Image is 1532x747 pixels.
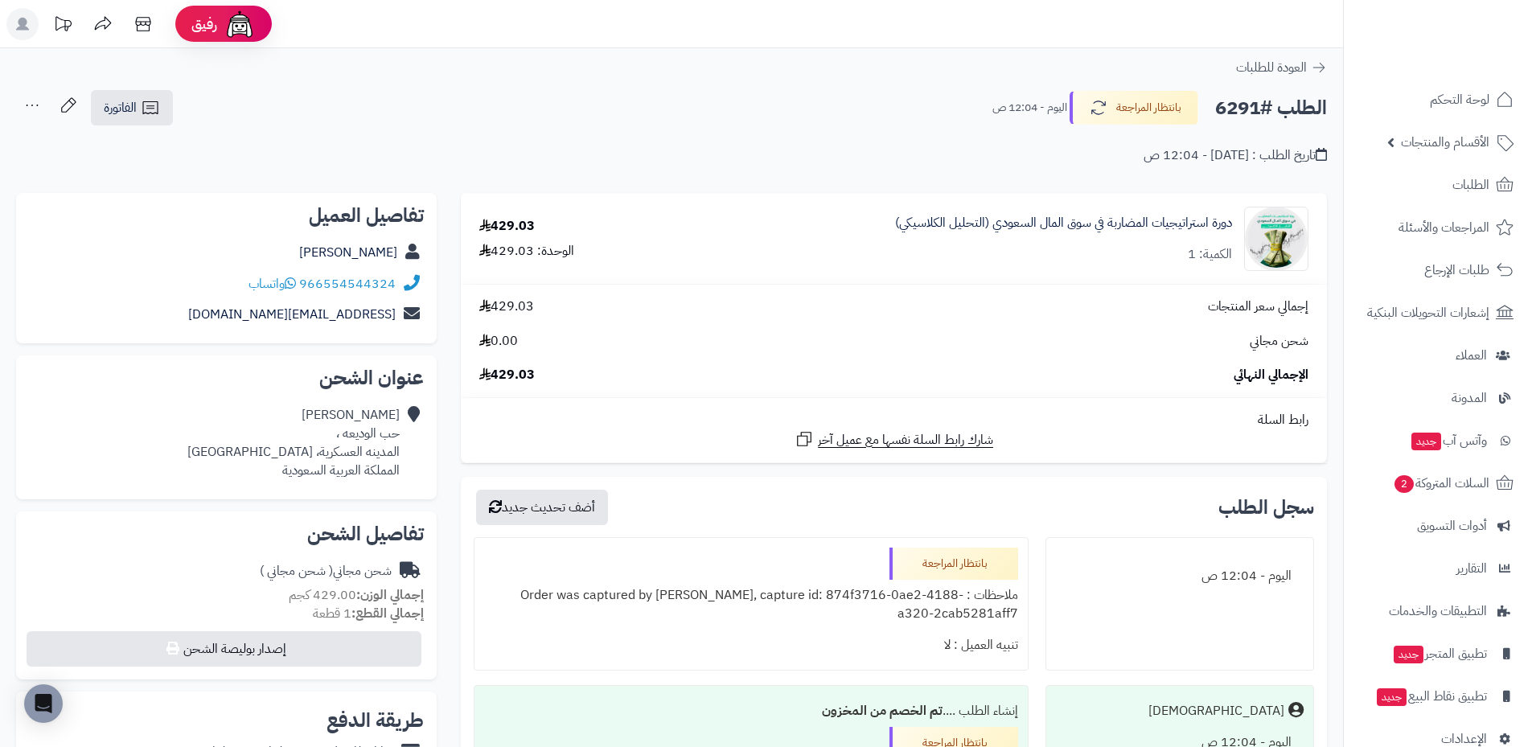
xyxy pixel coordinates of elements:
div: 429.03 [479,217,535,236]
span: أدوات التسويق [1417,515,1487,537]
a: أدوات التسويق [1353,507,1522,545]
div: ملاحظات : Order was captured by [PERSON_NAME], capture id: 874f3716-0ae2-4188-a320-2cab5281aff7 [484,580,1017,630]
small: اليوم - 12:04 ص [992,100,1067,116]
span: المراجعات والأسئلة [1399,216,1489,239]
small: 1 قطعة [313,604,424,623]
a: العودة للطلبات [1236,58,1327,77]
span: جديد [1394,646,1423,663]
div: [DEMOGRAPHIC_DATA] [1148,702,1284,720]
span: التطبيقات والخدمات [1389,600,1487,622]
div: تاريخ الطلب : [DATE] - 12:04 ص [1144,146,1327,165]
span: العملاء [1456,344,1487,367]
span: تطبيق المتجر [1392,642,1487,665]
span: 429.03 [479,298,534,316]
span: إجمالي سعر المنتجات [1208,298,1308,316]
div: [PERSON_NAME] حب الوديعه ، المدينه العسكرية، [GEOGRAPHIC_DATA] المملكة العربية السعودية [187,406,400,479]
span: الأقسام والمنتجات [1401,131,1489,154]
a: طلبات الإرجاع [1353,251,1522,289]
span: جديد [1411,433,1441,450]
a: العملاء [1353,336,1522,375]
a: [PERSON_NAME] [299,243,397,262]
a: الفاتورة [91,90,173,125]
a: المراجعات والأسئلة [1353,208,1522,247]
button: بانتظار المراجعة [1070,91,1198,125]
a: 966554544324 [299,274,396,293]
a: واتساب [248,274,296,293]
a: وآتس آبجديد [1353,421,1522,460]
button: إصدار بوليصة الشحن [27,631,421,667]
span: 0.00 [479,332,518,351]
div: تنبيه العميل : لا [484,630,1017,661]
span: 2 [1394,475,1414,493]
span: شارك رابط السلة نفسها مع عميل آخر [818,431,993,449]
a: تطبيق نقاط البيعجديد [1353,677,1522,716]
span: رفيق [191,14,217,34]
a: تحديثات المنصة [43,8,83,44]
button: أضف تحديث جديد [476,490,608,525]
div: إنشاء الطلب .... [484,696,1017,727]
a: شارك رابط السلة نفسها مع عميل آخر [795,429,993,449]
span: تطبيق نقاط البيع [1375,685,1487,708]
span: شحن مجاني [1250,332,1308,351]
span: وآتس آب [1410,429,1487,452]
img: 1752417238-%D8%A7%D8%B3%D8%AA%D8%B1%D8%A7%D8%AA%D9%8A%D8%AC%D9%8A%D8%A9%20%D8%A7%D9%84%D9%85%D8%B... [1245,207,1308,271]
span: المدونة [1452,387,1487,409]
h2: الطلب #6291 [1215,92,1327,125]
a: السلات المتروكة2 [1353,464,1522,503]
h2: تفاصيل العميل [29,206,424,225]
a: تطبيق المتجرجديد [1353,634,1522,673]
a: لوحة التحكم [1353,80,1522,119]
img: logo-2.png [1423,41,1517,75]
a: إشعارات التحويلات البنكية [1353,293,1522,332]
span: السلات المتروكة [1393,472,1489,495]
span: إشعارات التحويلات البنكية [1367,302,1489,324]
a: [EMAIL_ADDRESS][DOMAIN_NAME] [188,305,396,324]
div: بانتظار المراجعة [889,548,1018,580]
a: المدونة [1353,379,1522,417]
h3: سجل الطلب [1218,498,1314,517]
span: ( شحن مجاني ) [260,561,333,581]
div: الكمية: 1 [1188,245,1232,264]
h2: عنوان الشحن [29,368,424,388]
span: لوحة التحكم [1430,88,1489,111]
a: الطلبات [1353,166,1522,204]
div: اليوم - 12:04 ص [1056,560,1304,592]
img: ai-face.png [224,8,256,40]
div: Open Intercom Messenger [24,684,63,723]
span: التقارير [1456,557,1487,580]
div: الوحدة: 429.03 [479,242,574,261]
a: التقارير [1353,549,1522,588]
span: 429.03 [479,366,535,384]
strong: إجمالي الوزن: [356,585,424,605]
span: الفاتورة [104,98,137,117]
a: التطبيقات والخدمات [1353,592,1522,630]
span: الإجمالي النهائي [1234,366,1308,384]
strong: إجمالي القطع: [351,604,424,623]
b: تم الخصم من المخزون [822,701,943,720]
span: الطلبات [1452,174,1489,196]
span: طلبات الإرجاع [1424,259,1489,281]
span: جديد [1377,688,1407,706]
a: دورة استراتيجيات المضاربة في سوق المال السعودي (التحليل الكلاسيكي) [895,214,1232,232]
div: رابط السلة [467,411,1320,429]
small: 429.00 كجم [289,585,424,605]
span: العودة للطلبات [1236,58,1307,77]
h2: طريقة الدفع [327,711,424,730]
h2: تفاصيل الشحن [29,524,424,544]
div: شحن مجاني [260,562,392,581]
